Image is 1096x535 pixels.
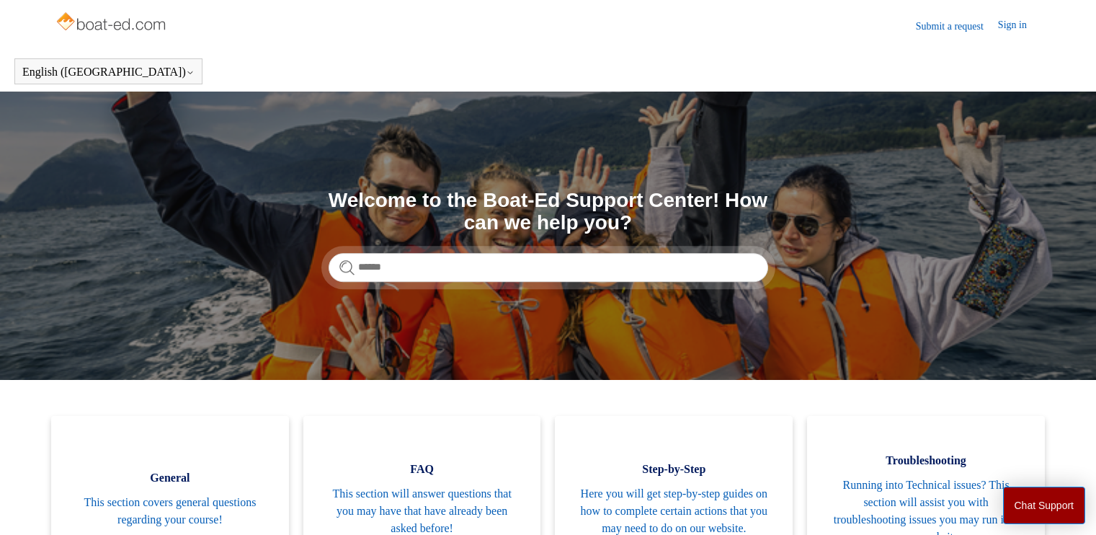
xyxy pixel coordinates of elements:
a: Submit a request [916,19,998,34]
span: This section covers general questions regarding your course! [73,494,267,529]
h1: Welcome to the Boat-Ed Support Center! How can we help you? [329,190,768,234]
img: Boat-Ed Help Center home page [55,9,169,37]
span: FAQ [325,461,520,478]
span: General [73,469,267,487]
button: English ([GEOGRAPHIC_DATA]) [22,66,195,79]
span: Troubleshooting [829,452,1023,469]
span: Step-by-Step [576,461,771,478]
input: Search [329,253,768,282]
button: Chat Support [1003,487,1086,524]
a: Sign in [998,17,1041,35]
